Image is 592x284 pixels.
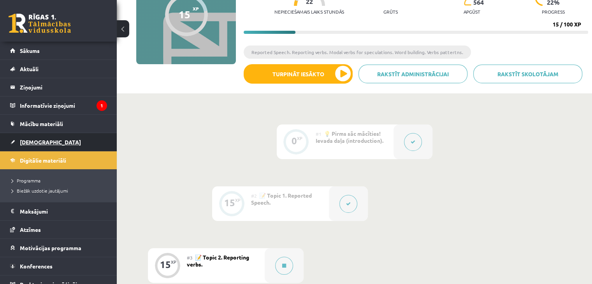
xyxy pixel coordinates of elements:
li: Reported Speech. Reporting verbs. Modal verbs for speculations. Word building. Verbs pattertns. [244,46,471,59]
a: Programma [12,177,109,184]
legend: Informatīvie ziņojumi [20,96,107,114]
span: Konferences [20,263,53,270]
a: Digitālie materiāli [10,151,107,169]
span: #1 [316,131,321,137]
div: XP [235,198,241,202]
p: Grūts [383,9,398,14]
div: XP [297,136,302,140]
a: Biežāk uzdotie jautājumi [12,187,109,194]
span: 📝 Topic 2. Reporting verbs. [187,254,249,268]
a: Rakstīt administrācijai [358,65,467,83]
a: Ziņojumi [10,78,107,96]
p: Nepieciešamais laiks stundās [274,9,344,14]
a: Rakstīt skolotājam [473,65,582,83]
span: 📝 Topic 1. Reported Speech. [251,192,312,206]
span: Sākums [20,47,40,54]
a: Informatīvie ziņojumi1 [10,96,107,114]
a: Maksājumi [10,202,107,220]
p: progress [542,9,565,14]
div: 15 [224,199,235,206]
span: Atzīmes [20,226,41,233]
div: XP [171,260,176,264]
a: [DEMOGRAPHIC_DATA] [10,133,107,151]
div: 15 [179,9,190,20]
span: Digitālie materiāli [20,157,66,164]
span: Programma [12,177,40,184]
span: 💡 Pirms sāc mācīties! Ievada daļa (introduction). [316,130,383,144]
span: Motivācijas programma [20,244,81,251]
span: Aktuāli [20,65,39,72]
div: 0 [292,137,297,144]
a: Aktuāli [10,60,107,78]
button: Turpināt iesākto [244,64,353,84]
a: Mācību materiāli [10,115,107,133]
span: Mācību materiāli [20,120,63,127]
i: 1 [97,100,107,111]
legend: Maksājumi [20,202,107,220]
a: Rīgas 1. Tālmācības vidusskola [9,14,71,33]
p: apgūst [464,9,480,14]
span: Biežāk uzdotie jautājumi [12,188,68,194]
legend: Ziņojumi [20,78,107,96]
div: 15 [160,261,171,268]
span: #3 [187,254,193,261]
span: XP [193,6,199,11]
a: Atzīmes [10,221,107,238]
a: Sākums [10,42,107,60]
span: [DEMOGRAPHIC_DATA] [20,138,81,146]
span: #2 [251,193,257,199]
a: Konferences [10,257,107,275]
a: Motivācijas programma [10,239,107,257]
